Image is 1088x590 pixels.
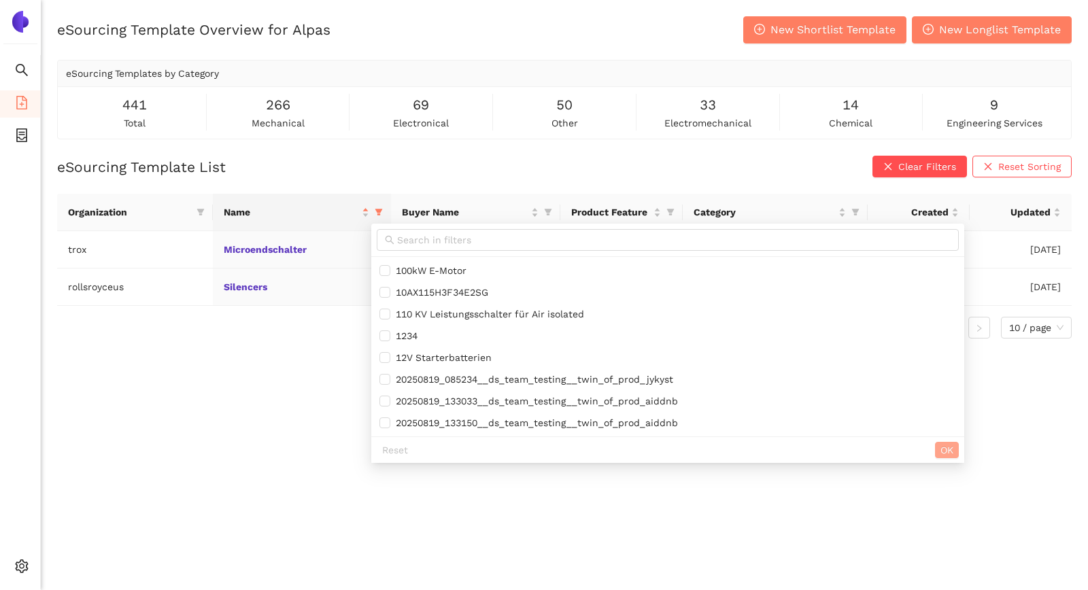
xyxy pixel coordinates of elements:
[390,396,678,406] span: 20250819_133033__ds_team_testing__twin_of_prod_aiddnb
[266,94,290,116] span: 266
[224,205,358,220] span: Name
[981,205,1051,220] span: Updated
[940,442,953,457] span: OK
[1001,317,1072,339] div: Page Size
[68,205,191,220] span: Organization
[375,208,383,216] span: filter
[754,24,765,37] span: plus-circle
[868,194,970,231] th: this column's title is Created,this column is sortable
[912,16,1072,44] button: plus-circleNew Longlist Template
[700,94,716,116] span: 33
[197,208,205,216] span: filter
[66,68,219,79] span: eSourcing Templates by Category
[872,156,967,177] button: closeClear Filters
[15,555,29,582] span: setting
[393,116,449,131] span: electronical
[935,442,959,458] button: OK
[923,24,934,37] span: plus-circle
[15,124,29,151] span: container
[402,205,529,220] span: Buyer Name
[694,205,836,220] span: Category
[560,194,683,231] th: this column's title is Product Feature,this column is sortable
[15,91,29,118] span: file-add
[57,268,213,306] td: rollsroyceus
[843,94,859,116] span: 14
[1009,317,1064,338] span: 10 / page
[390,265,466,276] span: 100kW E-Motor
[879,205,949,220] span: Created
[975,324,983,332] span: right
[544,208,552,216] span: filter
[390,309,584,319] span: 110 KV Leistungsschalter für Air isolated
[390,417,678,428] span: 20250819_133150__ds_team_testing__twin_of_prod_aiddnb
[57,157,226,177] h2: eSourcing Template List
[970,268,1072,306] td: [DATE]
[385,235,394,245] span: search
[883,162,893,173] span: close
[939,21,1061,38] span: New Longlist Template
[252,116,305,131] span: mechanical
[122,94,147,116] span: 441
[397,232,951,247] input: Search in filters
[391,194,561,231] th: this column's title is Buyer Name,this column is sortable
[972,156,1072,177] button: closeReset Sorting
[970,194,1072,231] th: this column's title is Updated,this column is sortable
[194,202,207,222] span: filter
[556,94,573,116] span: 50
[851,208,860,216] span: filter
[377,442,413,458] button: Reset
[10,11,31,33] img: Logo
[970,231,1072,268] td: [DATE]
[664,202,677,222] span: filter
[390,352,492,363] span: 12V Starterbatterien
[541,202,555,222] span: filter
[666,208,675,216] span: filter
[683,194,868,231] th: this column's title is Category,this column is sortable
[968,317,990,339] li: Next Page
[743,16,906,44] button: plus-circleNew Shortlist Template
[413,94,429,116] span: 69
[947,116,1042,131] span: engineering services
[390,374,673,385] span: 20250819_085234__ds_team_testing__twin_of_prod_jykyst
[664,116,751,131] span: electromechanical
[571,205,651,220] span: Product Feature
[390,330,418,341] span: 1234
[849,202,862,222] span: filter
[990,94,998,116] span: 9
[968,317,990,339] button: right
[998,159,1061,174] span: Reset Sorting
[983,162,993,173] span: close
[390,287,488,298] span: 10AX115H3F34E2SG
[57,231,213,268] td: trox
[770,21,896,38] span: New Shortlist Template
[372,202,386,222] span: filter
[898,159,956,174] span: Clear Filters
[57,20,330,39] h2: eSourcing Template Overview for Alpas
[829,116,872,131] span: chemical
[15,58,29,86] span: search
[124,116,146,131] span: total
[551,116,578,131] span: other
